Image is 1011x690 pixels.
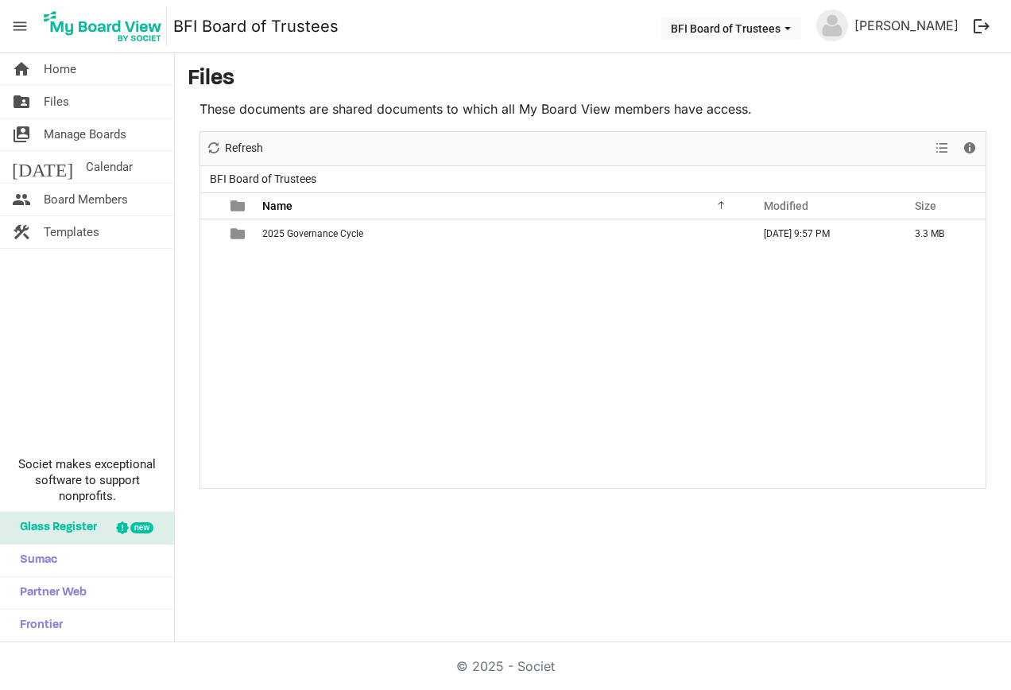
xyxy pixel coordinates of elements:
div: View [929,132,956,165]
a: [PERSON_NAME] [848,10,965,41]
span: BFI Board of Trustees [207,169,320,189]
span: home [12,53,31,85]
span: construction [12,216,31,248]
button: Details [959,138,981,158]
span: Templates [44,216,99,248]
a: © 2025 - Societ [456,658,555,674]
span: Name [262,200,292,212]
a: My Board View Logo [39,6,173,46]
span: Calendar [86,151,133,183]
span: Frontier [12,610,63,642]
a: BFI Board of Trustees [173,10,339,42]
span: Partner Web [12,577,87,609]
button: Refresh [203,138,266,158]
span: people [12,184,31,215]
button: View dropdownbutton [932,138,951,158]
div: new [130,522,153,533]
button: BFI Board of Trustees dropdownbutton [660,17,801,39]
span: [DATE] [12,151,73,183]
span: Size [915,200,936,212]
td: September 12, 2025 9:57 PM column header Modified [747,219,898,248]
img: no-profile-picture.svg [816,10,848,41]
p: These documents are shared documents to which all My Board View members have access. [199,99,986,118]
span: 2025 Governance Cycle [262,228,363,239]
span: folder_shared [12,86,31,118]
td: 2025 Governance Cycle is template cell column header Name [258,219,747,248]
td: checkbox [200,219,221,248]
span: Glass Register [12,512,97,544]
span: Manage Boards [44,118,126,150]
span: Sumac [12,545,57,576]
td: is template cell column header type [221,219,258,248]
button: logout [965,10,998,43]
h3: Files [188,66,998,93]
span: Home [44,53,76,85]
img: My Board View Logo [39,6,167,46]
div: Refresh [200,132,269,165]
span: Board Members [44,184,128,215]
span: Files [44,86,69,118]
td: 3.3 MB is template cell column header Size [898,219,986,248]
div: Details [956,132,983,165]
span: menu [5,11,35,41]
span: Modified [764,200,808,212]
span: switch_account [12,118,31,150]
span: Societ makes exceptional software to support nonprofits. [7,456,167,504]
span: Refresh [223,138,265,158]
